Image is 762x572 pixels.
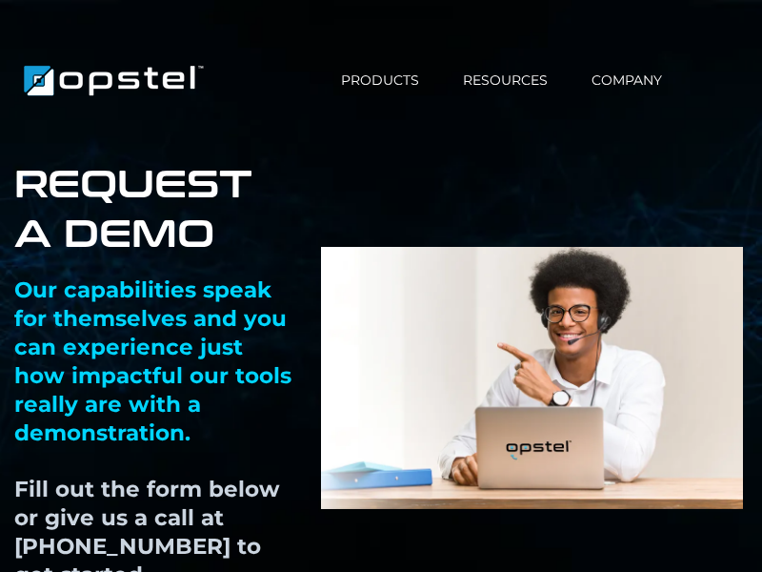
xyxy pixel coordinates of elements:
strong: REQUEST A DEMO [14,154,252,257]
strong: Our capabilities speak for themselves and you can experience just how impactful our tools really ... [14,276,291,446]
a: COMPANY [570,71,684,91]
a: https://www.opstel.com/ [19,70,209,88]
a: RESOURCES [441,71,570,91]
a: PRODUCTS [319,71,441,91]
img: Brand Logo [19,57,209,104]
